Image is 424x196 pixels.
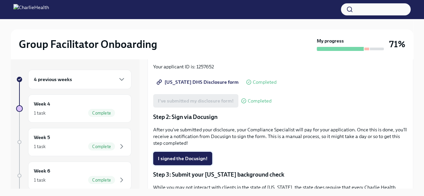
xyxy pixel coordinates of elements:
[158,79,239,85] span: [US_STATE] DHS Disclosure form
[88,144,115,149] span: Complete
[153,126,408,146] p: After you've submitted your disclosure, your Compliance Specialist will pay for your application....
[34,76,72,83] h6: 4 previous weeks
[16,161,131,190] a: Week 61 taskComplete
[88,111,115,116] span: Complete
[16,128,131,156] a: Week 51 taskComplete
[253,80,277,85] span: Completed
[88,178,115,183] span: Complete
[34,110,46,116] div: 1 task
[19,38,157,51] h2: Group Facilitator Onboarding
[153,171,408,179] p: Step 3: Submit your [US_STATE] background check
[34,167,50,175] h6: Week 6
[28,70,131,89] div: 4 previous weeks
[317,38,344,44] strong: My progress
[153,152,212,165] button: I signed the Docusign!
[34,143,46,150] div: 1 task
[153,75,243,89] a: [US_STATE] DHS Disclosure form
[34,100,50,108] h6: Week 4
[153,63,408,70] p: Your applicant ID is: 1257652
[389,38,405,50] h3: 71%
[34,134,50,141] h6: Week 5
[248,99,271,104] span: Completed
[16,94,131,123] a: Week 41 taskComplete
[158,155,207,162] span: I signed the Docusign!
[153,113,408,121] p: Step 2: Sign via Docusign
[34,177,46,183] div: 1 task
[13,4,49,15] img: CharlieHealth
